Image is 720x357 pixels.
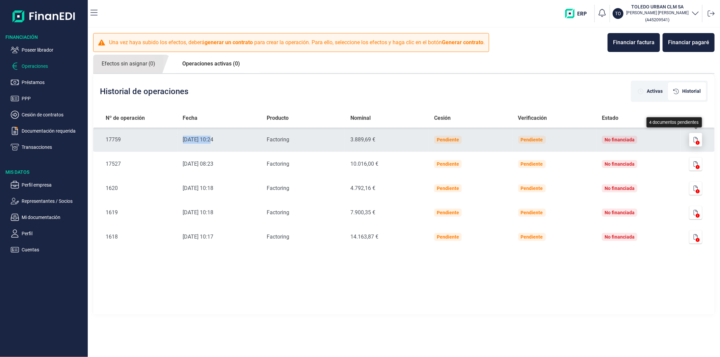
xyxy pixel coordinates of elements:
[22,213,85,221] p: Mi documentación
[183,185,214,191] time: [DATE] 10:18
[434,114,451,122] span: Cesión
[12,5,76,27] img: Logo de aplicación
[22,111,85,119] p: Cesión de contratos
[106,184,172,192] div: 1620
[645,17,670,22] small: Copiar cif
[626,10,689,16] p: [PERSON_NAME] [PERSON_NAME]
[205,39,253,46] b: generar un contrato
[633,82,668,100] div: [object Object]
[22,62,85,70] p: Operaciones
[183,209,214,216] time: [DATE] 10:18
[11,94,85,103] button: PPP
[183,136,214,143] time: [DATE] 10:24
[521,137,543,142] div: Pendiente
[521,161,543,167] div: Pendiente
[100,87,188,96] h2: Historial de operaciones
[22,127,85,135] p: Documentación requerida
[11,78,85,86] button: Préstamos
[106,209,172,217] div: 1619
[647,88,663,95] span: Activas
[518,114,547,122] span: Verificación
[663,33,715,52] button: Financiar pagaré
[682,88,701,95] span: Historial
[267,160,339,168] div: Factoring
[183,234,214,240] time: [DATE] 10:17
[22,46,85,54] p: Poseer librador
[267,136,339,144] div: Factoring
[109,38,485,47] p: Una vez haya subido los efectos, deberá para crear la operación. Para ello, seleccione los efecto...
[437,234,459,240] div: Pendiente
[267,114,289,122] span: Producto
[350,184,423,192] div: 4.792,16 €
[613,3,699,24] button: TOTOLEDO URBAN CLM SA[PERSON_NAME] [PERSON_NAME](A45209541)
[11,246,85,254] button: Cuentas
[93,55,164,73] a: Efectos sin asignar (0)
[183,161,214,167] time: [DATE] 08:23
[350,114,371,122] span: Nominal
[615,10,621,17] p: TO
[437,210,459,215] div: Pendiente
[22,246,85,254] p: Cuentas
[11,197,85,205] button: Representantes / Socios
[605,210,635,215] div: No financiada
[11,46,85,54] button: Poseer librador
[106,233,172,241] div: 1618
[605,137,635,142] div: No financiada
[11,62,85,70] button: Operaciones
[11,143,85,151] button: Transacciones
[11,213,85,221] button: Mi documentación
[437,137,459,142] div: Pendiente
[608,33,660,52] button: Financiar factura
[350,209,423,217] div: 7.900,35 €
[11,229,85,238] button: Perfil
[350,160,423,168] div: 10.016,00 €
[22,181,85,189] p: Perfil empresa
[521,186,543,191] div: Pendiente
[267,233,339,241] div: Factoring
[602,114,618,122] span: Estado
[437,161,459,167] div: Pendiente
[565,9,592,18] img: erp
[267,184,339,192] div: Factoring
[646,117,702,128] div: 4 documentos pendientes
[350,136,423,144] div: 3.889,69 €
[106,160,172,168] div: 17527
[106,136,172,144] div: 17759
[605,234,635,240] div: No financiada
[613,38,655,47] div: Financiar factura
[605,186,635,191] div: No financiada
[668,38,709,47] div: Financiar pagaré
[11,127,85,135] button: Documentación requerida
[22,143,85,151] p: Transacciones
[183,114,198,122] span: Fecha
[106,114,145,122] span: Nº de operación
[22,94,85,103] p: PPP
[442,39,483,46] b: Generar contrato
[668,82,706,100] div: [object Object]
[626,3,689,10] h3: TOLEDO URBAN CLM SA
[437,186,459,191] div: Pendiente
[11,111,85,119] button: Cesión de contratos
[22,78,85,86] p: Préstamos
[174,55,248,73] a: Operaciones activas (0)
[350,233,423,241] div: 14.163,87 €
[11,181,85,189] button: Perfil empresa
[605,161,635,167] div: No financiada
[521,210,543,215] div: Pendiente
[521,234,543,240] div: Pendiente
[22,229,85,238] p: Perfil
[267,209,339,217] div: Factoring
[22,197,85,205] p: Representantes / Socios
